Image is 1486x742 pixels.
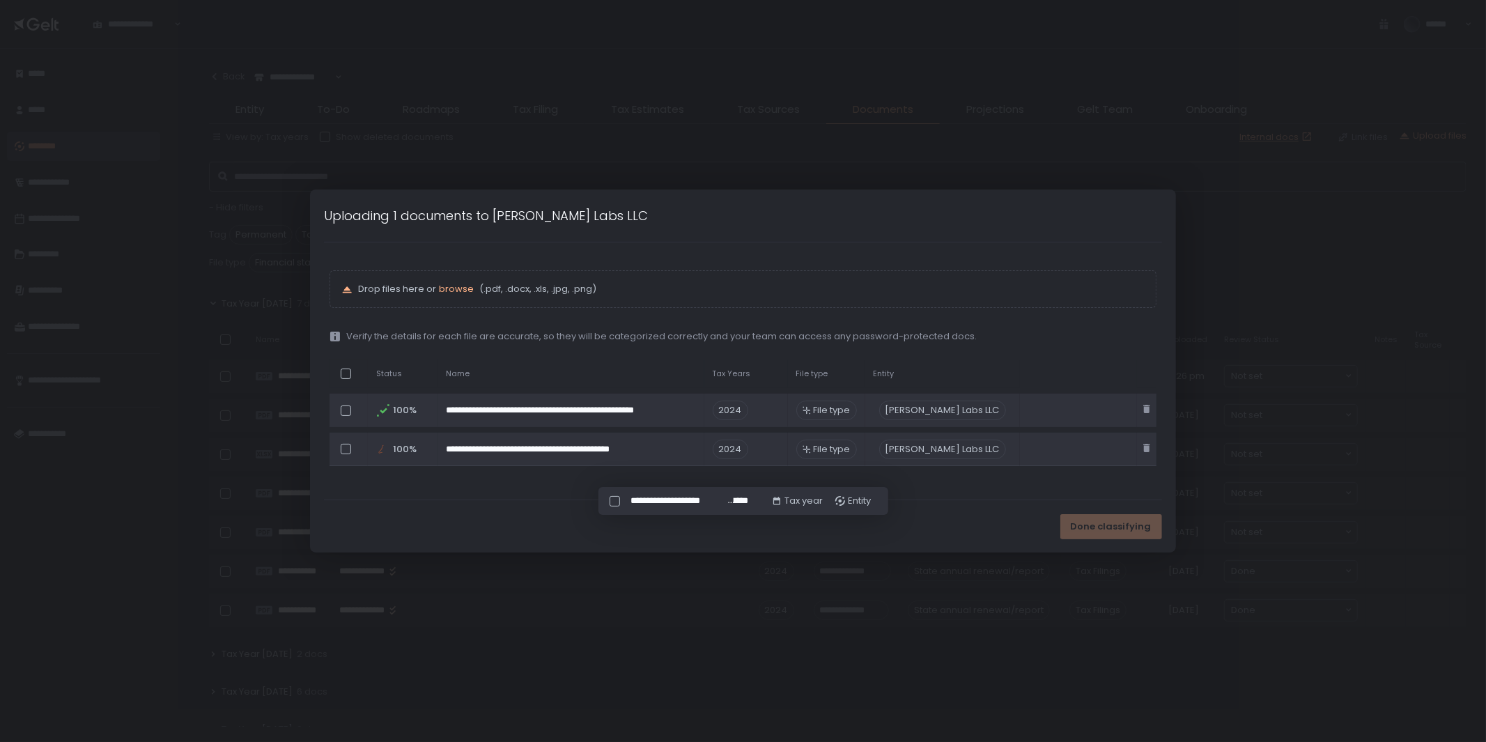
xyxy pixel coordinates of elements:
[771,495,823,507] button: Tax year
[346,330,977,343] span: Verify the details for each file are accurate, so they will be categorized correctly and your tea...
[324,206,648,225] h1: Uploading 1 documents to [PERSON_NAME] Labs LLC
[713,440,748,459] span: 2024
[446,369,470,379] span: Name
[477,283,596,295] span: (.pdf, .docx, .xls, .jpg, .png)
[713,369,751,379] span: Tax Years
[393,404,415,417] span: 100%
[879,440,1006,459] div: [PERSON_NAME] Labs LLC
[814,443,851,456] span: File type
[358,283,1144,295] p: Drop files here or
[796,369,828,379] span: File type
[814,404,851,417] span: File type
[439,283,474,295] button: browse
[835,495,872,507] button: Entity
[393,443,415,456] span: 100%
[439,282,474,295] span: browse
[376,369,402,379] span: Status
[874,369,895,379] span: Entity
[713,401,748,420] span: 2024
[879,401,1006,420] div: [PERSON_NAME] Labs LLC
